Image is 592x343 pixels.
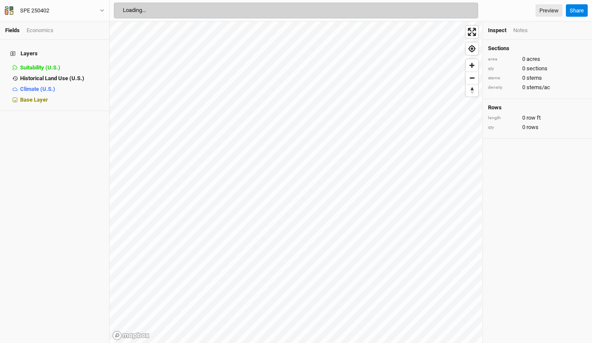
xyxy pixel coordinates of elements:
div: 0 [488,74,587,82]
div: length [488,115,518,121]
span: stems/ac [527,84,550,91]
div: Inspect [488,27,506,34]
a: Preview [535,4,562,17]
span: row ft [527,114,541,122]
h4: Rows [488,104,587,111]
button: Enter fullscreen [466,26,478,38]
div: 0 [488,55,587,63]
div: Economics [27,27,54,34]
div: qty [488,124,518,131]
span: Base Layer [20,96,48,103]
div: 0 [488,65,587,72]
span: sections [527,65,547,72]
button: Zoom out [466,72,478,84]
span: Suitability (U.S.) [20,64,60,71]
a: Fields [5,27,20,33]
button: Find my location [466,42,478,55]
a: Mapbox logo [112,331,150,340]
div: 0 [488,114,587,122]
button: Share [566,4,588,17]
span: rows [527,123,538,131]
div: Notes [513,27,528,34]
span: Climate (U.S.) [20,86,55,92]
button: Reset bearing to north [466,84,478,96]
button: SPE 250402 [4,6,105,15]
div: stems [488,75,518,81]
div: Climate (U.S.) [20,86,104,93]
div: area [488,56,518,63]
button: Zoom in [466,59,478,72]
div: 0 [488,84,587,91]
span: Historical Land Use (U.S.) [20,75,84,81]
span: Loading... [123,7,146,13]
div: Historical Land Use (U.S.) [20,75,104,82]
div: Suitability (U.S.) [20,64,104,71]
h4: Layers [5,45,104,62]
canvas: Map [110,21,482,343]
div: 0 [488,123,587,131]
h4: Sections [488,45,587,52]
div: Base Layer [20,96,104,103]
span: stems [527,74,542,82]
div: qty [488,66,518,72]
div: SPE 250402 [20,6,49,15]
span: acres [527,55,540,63]
div: density [488,84,518,91]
